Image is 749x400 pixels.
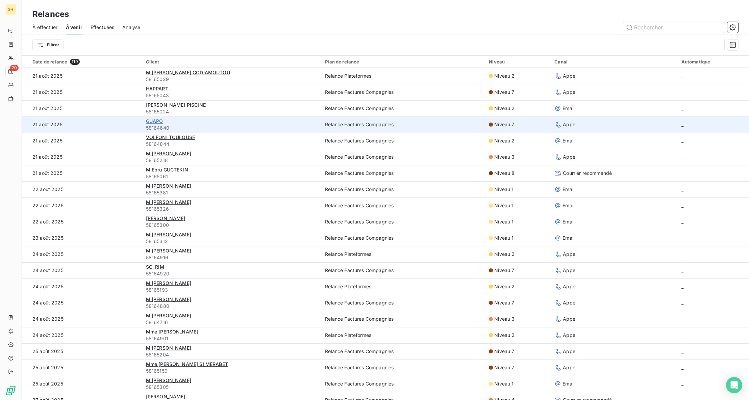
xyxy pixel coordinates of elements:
span: _ [681,284,683,289]
td: 24 août 2025 [22,311,142,327]
span: _ [681,316,683,322]
span: M [PERSON_NAME] [146,296,191,302]
span: 58164880 [146,303,317,310]
span: Appel [563,251,576,258]
td: 21 août 2025 [22,100,142,116]
span: M [PERSON_NAME] [146,345,191,351]
span: Niveau 2 [494,105,515,112]
td: Relance Factures Compagnies [321,230,485,246]
td: Relance Factures Compagnies [321,295,485,311]
td: Relance Factures Compagnies [321,181,485,197]
td: Relance Factures Compagnies [321,165,485,181]
span: Appel [563,316,576,322]
span: Niveau 3 [494,316,515,322]
td: Relance Factures Compagnies [321,359,485,376]
span: Email [563,235,574,241]
span: Email [563,137,574,144]
span: Niveau 2 [494,332,515,339]
span: 58165305 [146,384,317,391]
span: Niveau 2 [494,137,515,144]
span: Effectuées [91,24,115,31]
span: 58165300 [146,222,317,229]
span: 58165381 [146,189,317,196]
span: Niveau 1 [494,380,514,387]
span: M Ebru GUCTEKIN [146,167,188,172]
span: Analyse [122,24,140,31]
span: _ [681,105,683,111]
span: Appel [563,154,576,160]
span: 58165326 [146,206,317,212]
td: 22 août 2025 [22,214,142,230]
span: 58164916 [146,254,317,261]
span: M [PERSON_NAME] [146,313,191,318]
span: À venir [66,24,82,31]
td: 22 août 2025 [22,181,142,197]
span: Appel [563,364,576,371]
span: 58164640 [146,125,317,131]
span: Appel [563,283,576,290]
td: 21 août 2025 [22,68,142,84]
span: M [PERSON_NAME] [146,377,191,383]
span: M [PERSON_NAME] [146,183,191,189]
span: _ [681,251,683,257]
span: Appel [563,73,576,79]
span: Courrier recommandé [563,170,612,177]
span: _ [681,267,683,273]
span: 58165029 [146,76,317,83]
td: Relance Factures Compagnies [321,376,485,392]
span: Niveau 1 [494,202,514,209]
span: Appel [563,267,576,274]
span: _ [681,122,683,127]
td: 25 août 2025 [22,343,142,359]
span: SCI RIM [146,264,164,270]
td: Relance Factures Compagnies [321,133,485,149]
span: 58165312 [146,238,317,245]
span: Niveau 7 [494,267,514,274]
span: _ [681,381,683,386]
span: Niveau 7 [494,348,514,355]
span: Appel [563,121,576,128]
span: 58165061 [146,173,317,180]
div: Open Intercom Messenger [726,377,742,393]
span: Email [563,202,574,209]
span: Niveau 7 [494,89,514,96]
span: M [PERSON_NAME] CODIAMOUTOU [146,70,230,75]
span: Niveau 3 [494,154,515,160]
td: 24 août 2025 [22,262,142,278]
td: 21 août 2025 [22,84,142,100]
span: 58165218 [146,157,317,164]
span: Niveau 7 [494,364,514,371]
td: Relance Plateformes [321,327,485,343]
span: _ [681,365,683,370]
span: Appel [563,332,576,339]
span: _ [681,219,683,224]
td: 23 août 2025 [22,230,142,246]
span: HAPPART [146,86,168,91]
span: Appel [563,89,576,96]
span: [PERSON_NAME] [146,215,185,221]
span: 58165193 [146,287,317,293]
span: Niveau 2 [494,251,515,258]
div: Date de relance [32,59,138,65]
td: Relance Factures Compagnies [321,343,485,359]
span: 58164716 [146,319,317,326]
span: 58164920 [146,270,317,277]
span: 58165159 [146,368,317,374]
td: Relance Factures Compagnies [321,311,485,327]
span: Appel [563,348,576,355]
span: Niveau 2 [494,283,515,290]
td: 24 août 2025 [22,327,142,343]
td: 25 août 2025 [22,359,142,376]
td: Relance Factures Compagnies [321,214,485,230]
span: _ [681,348,683,354]
span: Niveau 8 [494,170,515,177]
span: Appel [563,299,576,306]
div: Niveau [489,59,546,64]
span: 58164844 [146,141,317,148]
span: Email [563,105,574,112]
td: 24 août 2025 [22,278,142,295]
span: Client [146,59,159,64]
td: Relance Plateformes [321,246,485,262]
span: _ [681,154,683,160]
span: 119 [70,59,79,65]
